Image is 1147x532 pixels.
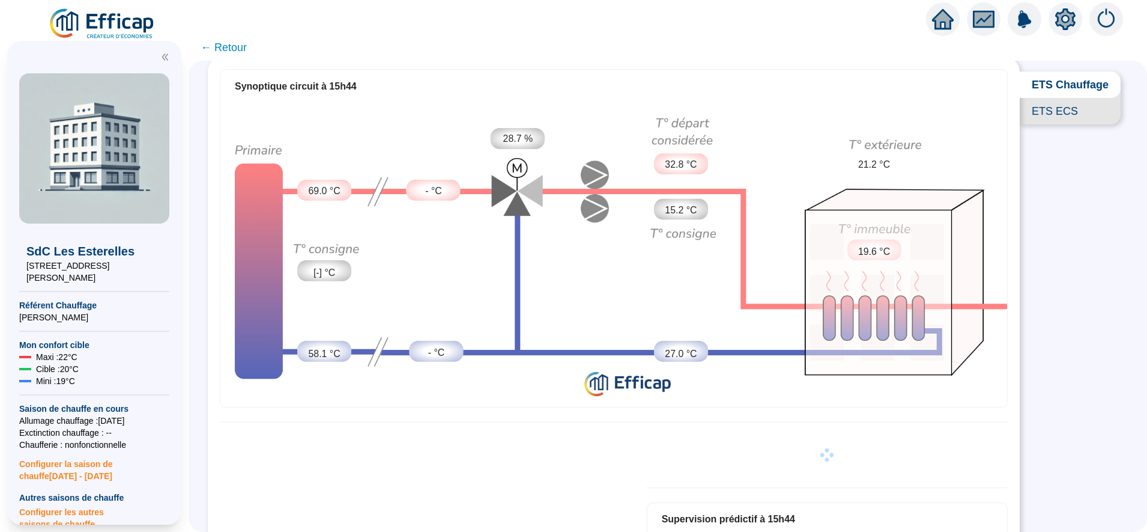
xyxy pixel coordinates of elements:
span: double-left [161,53,169,61]
img: alerts [1089,2,1123,36]
span: Chaufferie : non fonctionnelle [19,439,169,451]
div: Synoptique [220,103,1007,403]
span: 21.2 °C [858,157,890,172]
span: setting [1055,8,1076,30]
span: 58.1 °C [308,347,340,361]
span: SdC Les Esterelles [26,243,162,260]
img: efficap energie logo [48,7,157,41]
span: - °C [428,346,445,360]
span: 27.0 °C [665,347,697,361]
span: Configurer la saison de chauffe [DATE] - [DATE] [19,451,169,482]
span: ETS Chauffage [1020,72,1121,98]
div: Synoptique circuit à 15h44 [235,79,993,94]
img: alerts [1008,2,1041,36]
span: 69.0 °C [308,184,340,198]
span: [STREET_ADDRESS][PERSON_NAME] [26,260,162,284]
span: [PERSON_NAME] [19,311,169,323]
img: circuit-supervision.724c8d6b72cc0638e748.png [220,103,1007,403]
span: Référent Chauffage [19,299,169,311]
span: - °C [425,184,442,198]
span: [-] °C [313,266,335,280]
span: Mini : 19 °C [36,375,75,387]
span: 28.7 % [503,132,533,146]
span: ETS ECS [1020,98,1121,124]
span: Exctinction chauffage : -- [19,427,169,439]
span: home [932,8,954,30]
span: ← Retour [201,39,247,56]
span: Configurer les autres saisons de chauffe [19,504,169,530]
span: Mon confort cible [19,339,169,351]
span: 15.2 °C [665,203,697,218]
span: fund [973,8,994,30]
span: Autres saisons de chauffe [19,492,169,504]
span: Saison de chauffe en cours [19,403,169,415]
span: Maxi : 22 °C [36,351,77,363]
div: Supervision prédictif à 15h44 [662,512,993,527]
span: Allumage chauffage : [DATE] [19,415,169,427]
span: Cible : 20 °C [36,363,79,375]
span: 32.8 °C [665,157,697,172]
